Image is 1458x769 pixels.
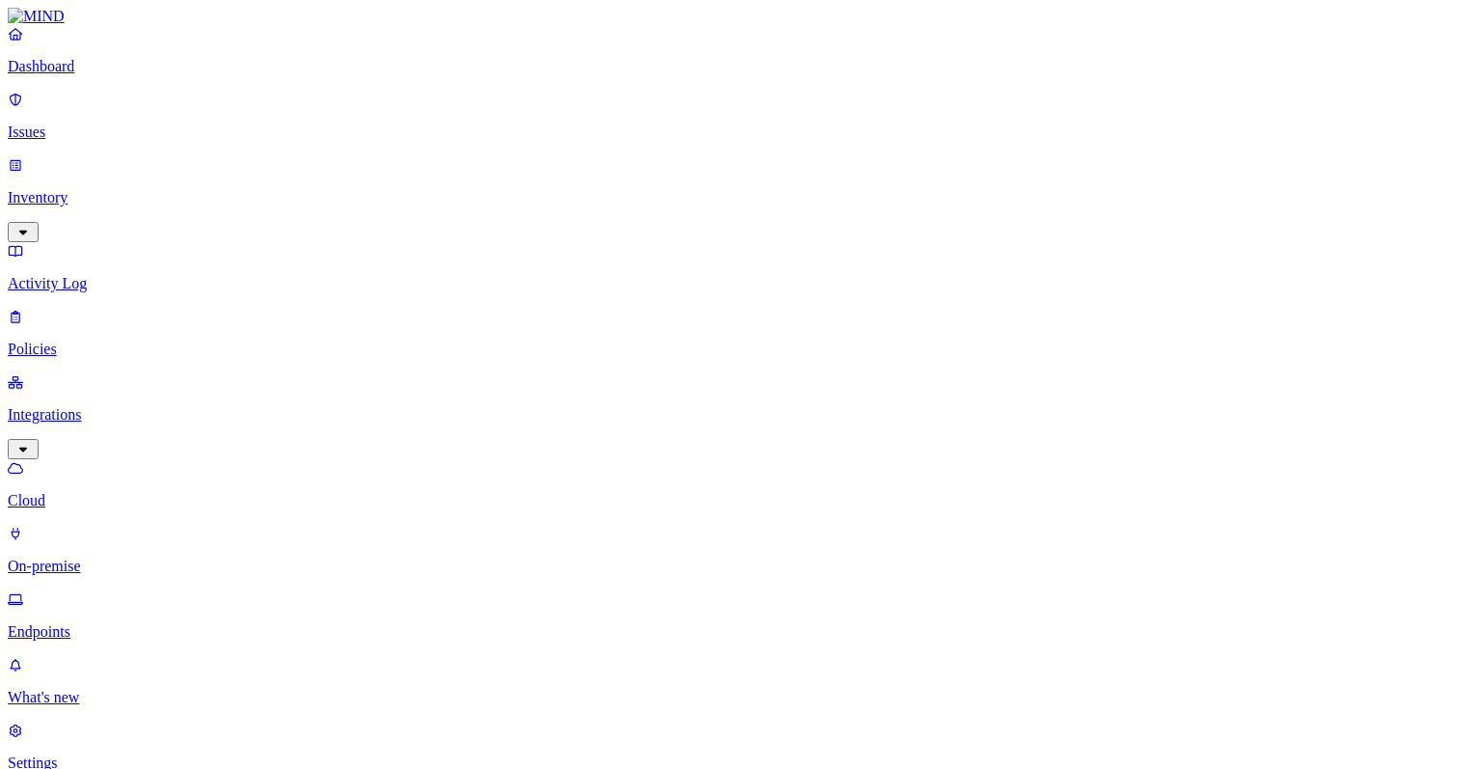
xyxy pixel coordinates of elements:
[8,558,1450,575] p: On-premise
[8,156,1450,239] a: Inventory
[8,242,1450,292] a: Activity Log
[8,308,1450,358] a: Policies
[8,341,1450,358] p: Policies
[8,8,65,25] img: MIND
[8,590,1450,641] a: Endpoints
[8,91,1450,141] a: Issues
[8,275,1450,292] p: Activity Log
[8,492,1450,509] p: Cloud
[8,623,1450,641] p: Endpoints
[8,459,1450,509] a: Cloud
[8,656,1450,706] a: What's new
[8,373,1450,456] a: Integrations
[8,8,1450,25] a: MIND
[8,525,1450,575] a: On-premise
[8,124,1450,141] p: Issues
[8,406,1450,424] p: Integrations
[8,689,1450,706] p: What's new
[8,25,1450,75] a: Dashboard
[8,58,1450,75] p: Dashboard
[8,189,1450,206] p: Inventory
